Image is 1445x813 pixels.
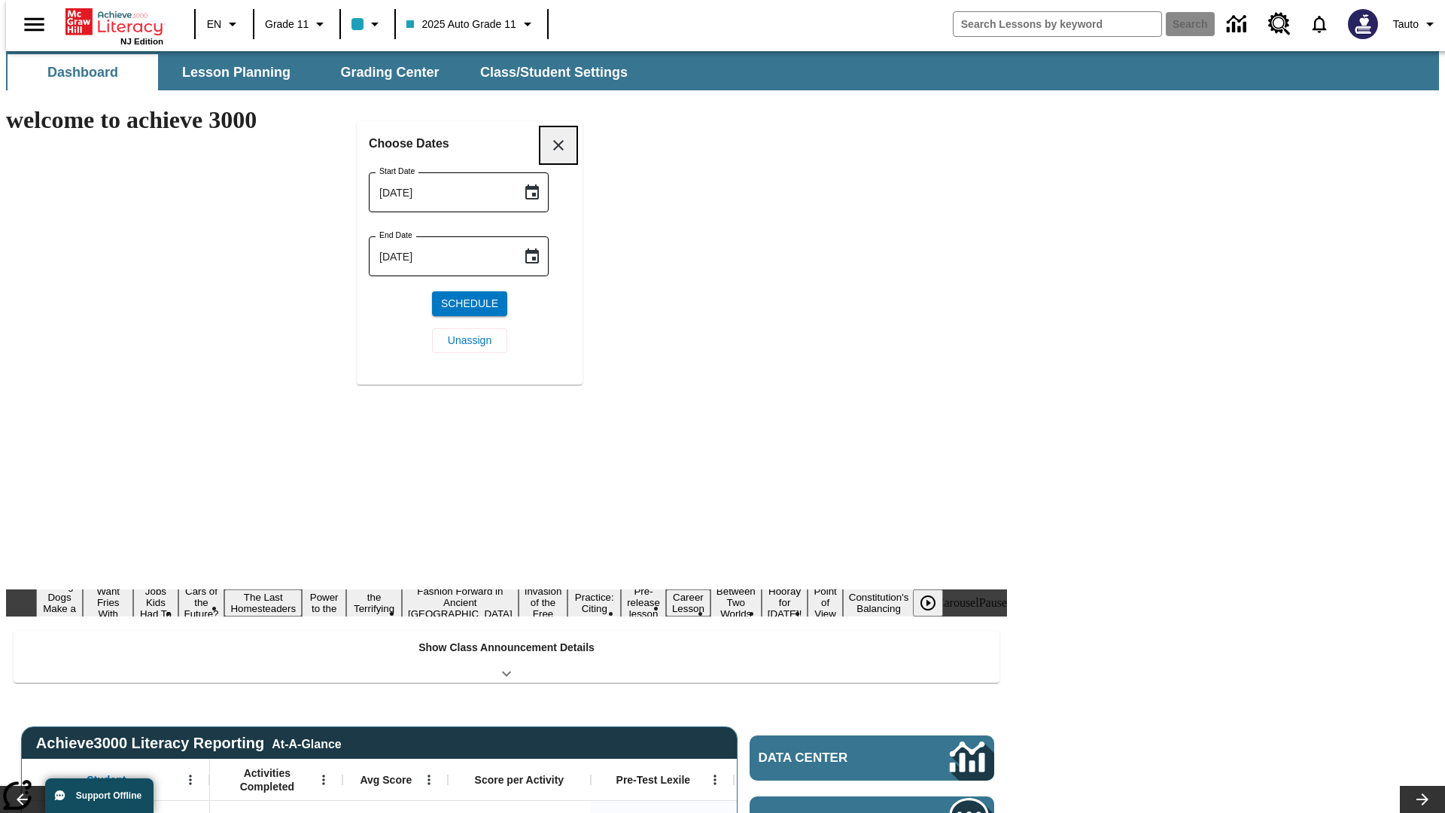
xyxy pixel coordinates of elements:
div: Show Class Announcement Details [14,631,999,683]
input: MMMM-DD-YYYY [369,236,511,276]
button: Lesson carousel, Next [1400,786,1445,813]
div: SubNavbar [6,51,1439,90]
span: Grading Center [340,64,439,81]
input: search field [954,12,1161,36]
button: Slide 6 Solar Power to the People [302,578,346,628]
span: NJ Edition [120,37,163,46]
a: Data Center [750,735,994,781]
span: Lesson Planning [182,64,291,81]
button: Slide 4 Cars of the Future? [178,583,225,622]
a: Notifications [1300,5,1339,44]
button: Slide 12 Career Lesson [666,589,710,617]
button: Class color is light blue. Change class color [345,11,390,38]
button: Grading Center [315,54,465,90]
button: Select a new avatar [1339,5,1387,44]
button: Class/Student Settings [468,54,640,90]
button: Support Offline [45,778,154,813]
button: Slide 7 Attack of the Terrifying Tomatoes [346,578,402,628]
button: Open Menu [312,769,335,791]
button: Slide 5 The Last Homesteaders [224,589,302,617]
button: Slide 9 The Invasion of the Free CD [519,572,568,633]
button: Close [540,127,576,163]
a: Data Center [1218,4,1259,45]
button: Open Menu [704,769,726,791]
a: Resource Center, Will open in new tab [1259,4,1300,44]
span: Pre-Test Lexile [616,773,691,787]
button: Slide 2 Do You Want Fries With That? [83,572,133,633]
body: Maximum 600 characters Press Escape to exit toolbar Press Alt + F10 to reach toolbar [6,12,220,26]
button: Profile/Settings [1387,11,1445,38]
span: Avg Score [360,773,412,787]
button: Slide 16 The Constitution's Balancing Act [843,578,915,628]
p: Show Class Announcement Details [418,640,595,656]
button: Open side menu [12,2,56,47]
span: Support Offline [76,790,141,801]
button: Language: EN, Select a language [200,11,248,38]
button: Play [913,589,943,617]
button: Unassign [432,328,507,353]
a: Home [65,7,163,37]
span: Class/Student Settings [480,64,628,81]
label: End Date [379,230,412,241]
input: MMMM-DD-YYYY [369,172,511,212]
div: Choose date [369,133,570,365]
span: Activities Completed [218,766,317,793]
span: Grade 11 [265,17,309,32]
button: Slide 15 Point of View [808,583,842,622]
button: Open Menu [179,769,202,791]
button: Grade: Grade 11, Select a grade [259,11,335,38]
button: Schedule [432,291,507,316]
button: Slide 1 Diving Dogs Make a Splash [36,578,83,628]
div: SubNavbar [6,54,641,90]
h6: Choose Dates [369,133,570,154]
span: Achieve3000 Literacy Reporting [36,735,342,752]
button: Slide 14 Hooray for Constitution Day! [762,583,808,622]
button: Slide 3 Dirty Jobs Kids Had To Do [133,572,178,633]
button: Open Menu [418,769,440,791]
button: Choose date, selected date is Sep 26, 2025 [517,242,547,272]
div: Home [65,5,163,46]
div: heroCarouselPause [914,596,1007,610]
button: Slide 8 Fashion Forward in Ancient Rome [402,583,519,622]
span: Schedule [441,296,498,312]
span: Student [87,773,126,787]
button: Class: 2025 Auto Grade 11, Select your class [400,11,542,38]
span: Data Center [759,751,899,766]
span: Dashboard [47,64,118,81]
button: Lesson Planning [161,54,312,90]
span: Score per Activity [475,773,564,787]
h1: welcome to achieve 3000 [6,106,1007,134]
span: 2025 Auto Grade 11 [406,17,516,32]
div: At-A-Glance [272,735,341,751]
span: EN [207,17,221,32]
label: Start Date [379,166,415,177]
img: Avatar [1348,9,1378,39]
span: Tauto [1393,17,1419,32]
button: Slide 11 Pre-release lesson [621,583,666,622]
button: Dashboard [8,54,158,90]
button: Choose date, selected date is Sep 26, 2025 [517,178,547,208]
div: Play [913,589,958,617]
span: Unassign [448,333,491,349]
button: Slide 10 Mixed Practice: Citing Evidence [567,578,621,628]
button: Slide 13 Between Two Worlds [710,583,762,622]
